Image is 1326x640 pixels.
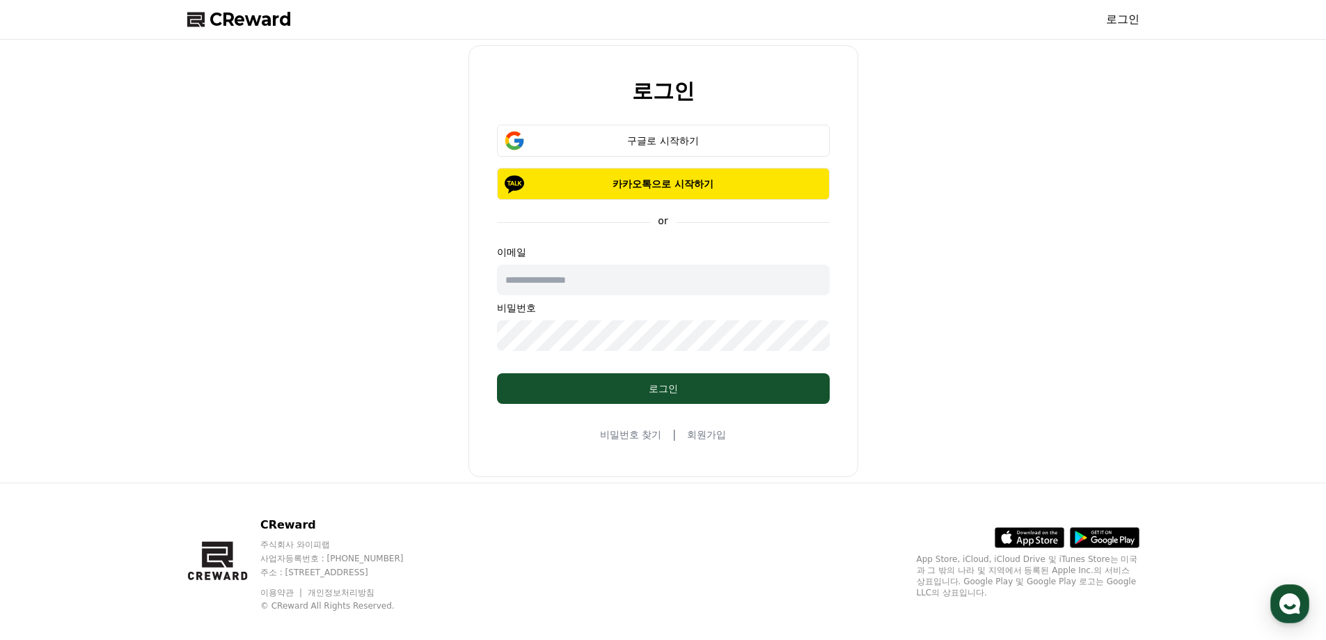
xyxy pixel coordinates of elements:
[260,567,430,578] p: 주소 : [STREET_ADDRESS]
[632,79,695,102] h2: 로그인
[215,462,232,474] span: 설정
[180,442,267,476] a: 설정
[672,426,676,443] span: |
[260,600,430,611] p: © CReward All Rights Reserved.
[1106,11,1139,28] a: 로그인
[308,588,374,598] a: 개인정보처리방침
[260,539,430,550] p: 주식회사 와이피랩
[497,125,830,157] button: 구글로 시작하기
[260,517,430,533] p: CReward
[4,442,92,476] a: 홈
[687,428,726,442] a: 회원가입
[497,245,830,259] p: 이메일
[187,8,292,31] a: CReward
[525,382,802,396] div: 로그인
[44,462,52,474] span: 홈
[210,8,292,31] span: CReward
[497,168,830,200] button: 카카오톡으로 시작하기
[649,214,676,228] p: or
[260,553,430,564] p: 사업자등록번호 : [PHONE_NUMBER]
[517,177,810,191] p: 카카오톡으로 시작하기
[127,463,144,474] span: 대화
[497,373,830,404] button: 로그인
[92,442,180,476] a: 대화
[260,588,304,598] a: 이용약관
[917,554,1139,598] p: App Store, iCloud, iCloud Drive 및 iTunes Store는 미국과 그 밖의 나라 및 지역에서 등록된 Apple Inc.의 서비스 상표입니다. Goo...
[497,301,830,315] p: 비밀번호
[600,428,661,442] a: 비밀번호 찾기
[517,134,810,148] div: 구글로 시작하기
